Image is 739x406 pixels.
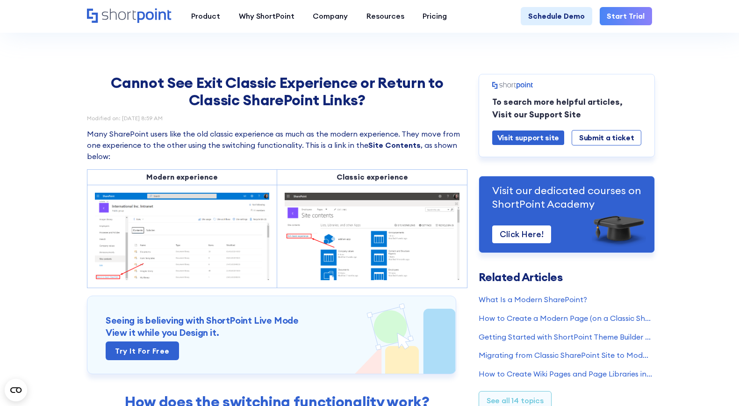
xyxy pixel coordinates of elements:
a: Getting Started with ShortPoint Theme Builder - Classic SharePoint Sites (Part 1) [479,332,653,343]
strong: Classic experience [337,172,408,181]
strong: Site Contents [368,140,421,150]
a: Product [182,7,230,26]
p: Visit our dedicated courses on ShortPoint Academy [492,184,642,211]
strong: Modern experience [146,172,218,181]
iframe: Chat Widget [692,361,739,406]
a: Submit a ticket [572,130,641,145]
a: What Is a Modern SharePoint? [479,294,653,305]
div: Why ShortPoint [239,11,294,22]
a: Why ShortPoint [230,7,304,26]
p: To search more helpful articles, Visit our Support Site [492,96,642,121]
div: Pricing [423,11,447,22]
a: Pricing [413,7,456,26]
div: Product [191,11,220,22]
div: Resources [366,11,404,22]
h3: Seeing is believing with ShortPoint Live Mode View it while you Design it. [106,314,437,338]
a: Start Trial [600,7,653,26]
a: Try it for free [106,341,179,360]
a: Visit support site [492,130,564,145]
div: Modified on: [DATE] 8:59 AM [87,116,467,121]
a: Schedule Demo [521,7,592,26]
a: Resources [357,7,414,26]
button: Open CMP widget [5,379,27,401]
div: Company [313,11,348,22]
h3: Related Articles [479,272,653,283]
a: Home [87,8,173,24]
p: Many SharePoint users like the old classic experience as much as the modern experience. They move... [87,129,467,162]
a: How to Create Wiki Pages and Page Libraries in SharePoint [479,369,653,380]
h1: Cannot See Exit Classic Experience or Return to Classic SharePoint Links? [102,74,452,108]
a: How to Create a Modern Page (on a Classic SharePoint Site) [479,313,653,324]
a: Company [303,7,357,26]
a: Click Here! [492,225,551,243]
a: Migrating from Classic SharePoint Site to Modern SharePoint Site (SharePoint Online) [479,350,653,361]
